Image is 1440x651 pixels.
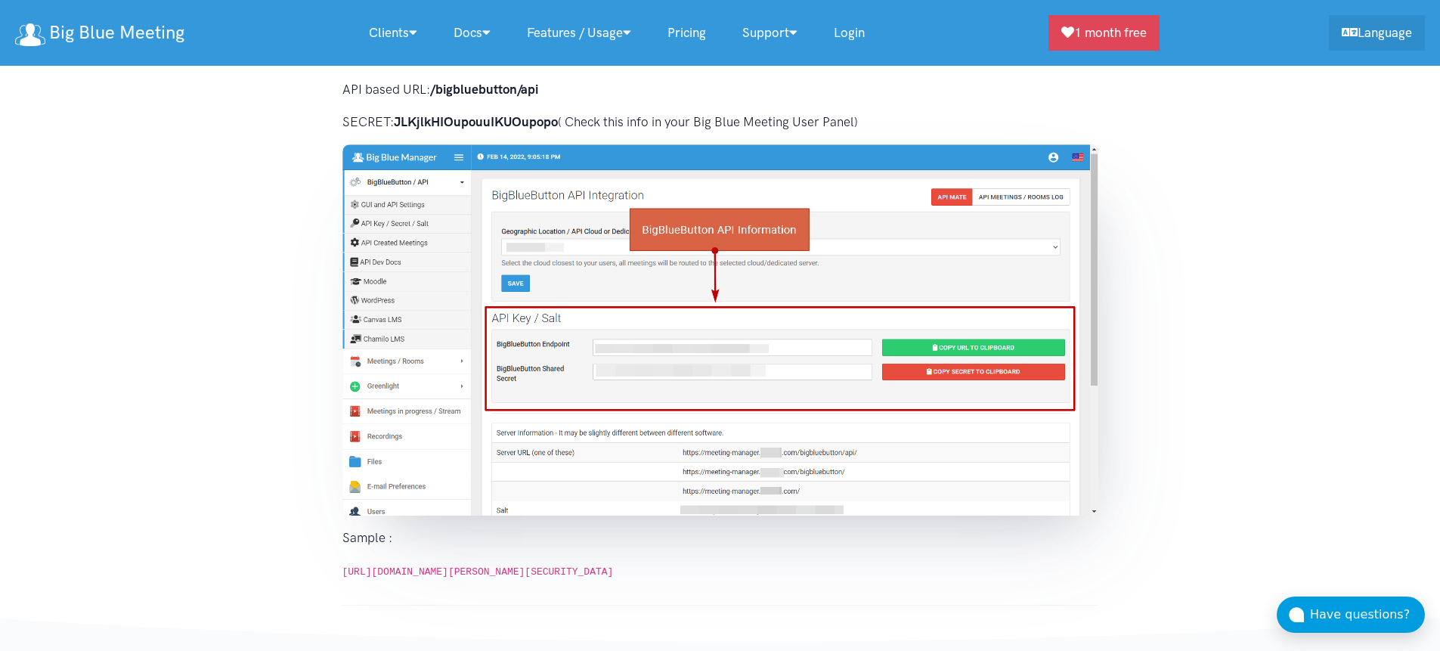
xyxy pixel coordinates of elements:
code: [URL][DOMAIN_NAME][PERSON_NAME][SECURITY_DATA] [342,566,614,578]
p: Sample : [342,528,1098,548]
a: Clients [351,17,435,49]
img: BigBlueButton API Information [342,144,1098,516]
a: Language [1329,15,1425,51]
a: Support [724,17,816,49]
p: API based URL: [342,79,1098,100]
a: Features / Usage [509,17,649,49]
a: 1 month free [1048,15,1160,51]
strong: JLKjlkHIOupouuIKUOupopo [394,114,558,129]
a: Big Blue Meeting [15,17,184,49]
img: logo [15,23,45,46]
a: Pricing [649,17,724,49]
a: Docs [435,17,509,49]
p: SECRET: ( Check this info in your Big Blue Meeting User Panel) [342,112,1098,132]
button: Have questions? [1277,597,1425,633]
strong: /bigbluebutton/api [430,82,538,97]
div: Have questions? [1310,605,1425,625]
a: Login [816,17,883,49]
